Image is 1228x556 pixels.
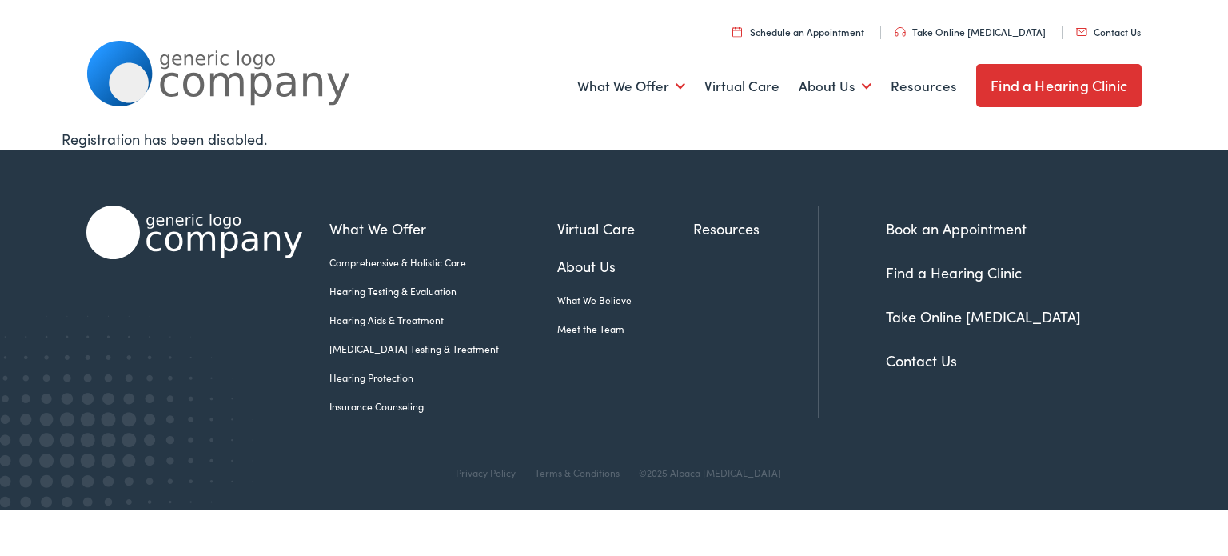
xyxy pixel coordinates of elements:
a: Contact Us [1076,25,1141,38]
img: utility icon [732,26,742,37]
a: Insurance Counseling [329,399,557,414]
img: Alpaca Audiology [86,206,302,259]
a: Resources [891,57,957,116]
a: Hearing Protection [329,370,557,385]
a: Find a Hearing Clinic [886,262,1022,282]
a: Virtual Care [704,57,779,116]
a: Take Online [MEDICAL_DATA] [895,25,1046,38]
a: [MEDICAL_DATA] Testing & Treatment [329,342,557,356]
img: utility icon [1076,28,1087,36]
a: Privacy Policy [456,466,516,479]
a: Book an Appointment [886,218,1027,238]
a: Hearing Aids & Treatment [329,313,557,327]
a: What We Offer [329,218,557,239]
div: Registration has been disabled. [62,128,1166,150]
a: About Us [799,57,871,116]
a: Virtual Care [557,218,693,239]
a: Comprehensive & Holistic Care [329,255,557,270]
a: Find a Hearing Clinic [976,64,1142,107]
a: Schedule an Appointment [732,25,864,38]
div: ©2025 Alpaca [MEDICAL_DATA] [631,467,781,478]
a: Take Online [MEDICAL_DATA] [886,306,1081,326]
a: Resources [693,218,818,239]
a: What We Offer [577,57,685,116]
a: Meet the Team [557,322,693,336]
a: What We Believe [557,293,693,307]
a: Hearing Testing & Evaluation [329,284,557,298]
a: Terms & Conditions [535,466,620,479]
img: utility icon [895,27,906,37]
a: Contact Us [886,350,957,370]
a: About Us [557,255,693,277]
